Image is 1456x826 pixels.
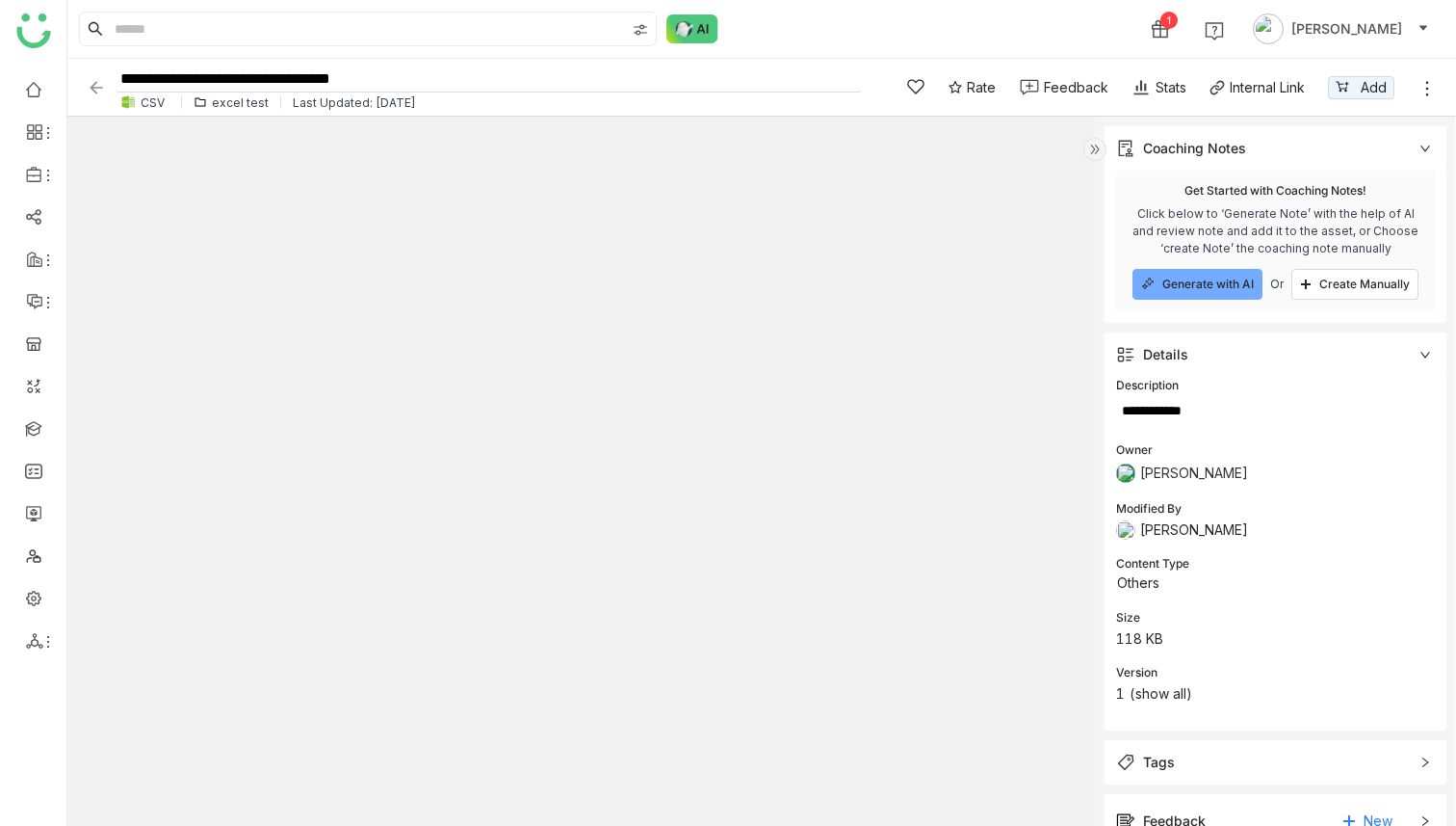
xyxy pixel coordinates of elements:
img: search-type.svg [633,22,648,38]
button: Create Manually [1291,269,1418,300]
div: Details [1143,344,1188,365]
img: back [87,78,106,97]
div: Coaching Notes [1143,138,1246,159]
div: Version [1116,664,1435,682]
div: Tags [1105,740,1446,785]
div: Feedback [1044,77,1108,97]
div: Size [1116,609,1435,627]
span: [PERSON_NAME] [1140,465,1248,481]
img: stats.svg [1131,78,1151,97]
span: Generate with AI [1162,277,1254,292]
div: 1 [1160,12,1178,29]
div: Modified By [1116,500,1435,519]
div: 118 KB [1116,629,1435,649]
div: [PERSON_NAME] [1116,520,1435,540]
span: ( ) [1130,684,1192,704]
img: folder.svg [194,95,207,109]
a: show all [1135,685,1186,702]
button: Add [1328,76,1394,99]
div: 1 [1116,684,1435,704]
div: Get Started with Coaching Notes! [1184,182,1366,200]
div: Click below to ‘Generate Note’ with the help of AI and review note and add it to the asset, or Ch... [1128,205,1423,257]
img: 684a9c4cde261c4b36a3dad4 [1116,464,1135,483]
img: 684a9c4cde261c4b36a3dad4 [1116,520,1135,540]
div: Description [1116,377,1435,395]
div: Last Updated: [DATE] [293,95,416,110]
div: Owner [1116,441,1435,460]
div: CSV [141,95,165,110]
div: Content Type [1116,555,1435,573]
div: excel test [212,95,269,110]
span: [PERSON_NAME] [1291,18,1402,40]
button: Generate with AI [1132,269,1262,300]
span: Rate [967,77,996,97]
img: help.svg [1205,21,1224,40]
img: csv.svg [120,94,136,110]
div: Stats [1131,77,1186,97]
div: Coaching Notes [1105,126,1446,171]
div: Details [1105,333,1446,377]
nz-select-item: Others [1117,569,1327,598]
span: Or [1270,276,1284,293]
button: [PERSON_NAME] [1249,13,1433,44]
span: Add [1361,77,1387,98]
span: Create Manually [1319,277,1410,292]
img: feedback-1.svg [1020,79,1039,95]
div: Internal Link [1230,77,1305,97]
div: Tags [1143,752,1175,773]
img: logo [16,13,51,48]
img: avatar [1253,13,1284,44]
img: ask-buddy-normal.svg [666,14,718,43]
